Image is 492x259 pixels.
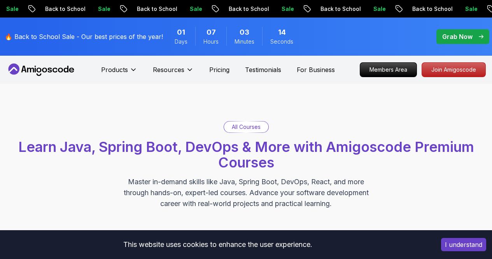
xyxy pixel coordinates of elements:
[459,5,484,13] p: Sale
[177,27,185,38] span: 1 Days
[175,38,187,46] span: Days
[101,65,128,74] p: Products
[116,176,377,209] p: Master in-demand skills like Java, Spring Boot, DevOps, React, and more through hands-on, expert-...
[422,62,486,77] a: Join Amigoscode
[245,65,281,74] a: Testimonials
[360,62,417,77] a: Members Area
[5,32,163,41] p: 🔥 Back to School Sale - Our best prices of the year!
[39,5,92,13] p: Back to School
[275,5,300,13] p: Sale
[6,236,429,253] div: This website uses cookies to enhance the user experience.
[270,38,293,46] span: Seconds
[207,27,216,38] span: 7 Hours
[360,63,417,77] p: Members Area
[153,65,184,74] p: Resources
[222,5,275,13] p: Back to School
[184,5,208,13] p: Sale
[422,63,485,77] p: Join Amigoscode
[367,5,392,13] p: Sale
[240,27,249,38] span: 3 Minutes
[314,5,367,13] p: Back to School
[232,123,261,131] p: All Courses
[406,5,459,13] p: Back to School
[442,32,473,41] p: Grab Now
[203,38,219,46] span: Hours
[131,5,184,13] p: Back to School
[18,138,474,171] span: Learn Java, Spring Boot, DevOps & More with Amigoscode Premium Courses
[297,65,335,74] a: For Business
[101,65,137,81] button: Products
[235,38,254,46] span: Minutes
[92,5,117,13] p: Sale
[441,238,486,251] button: Accept cookies
[209,65,229,74] a: Pricing
[153,65,194,81] button: Resources
[278,27,286,38] span: 14 Seconds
